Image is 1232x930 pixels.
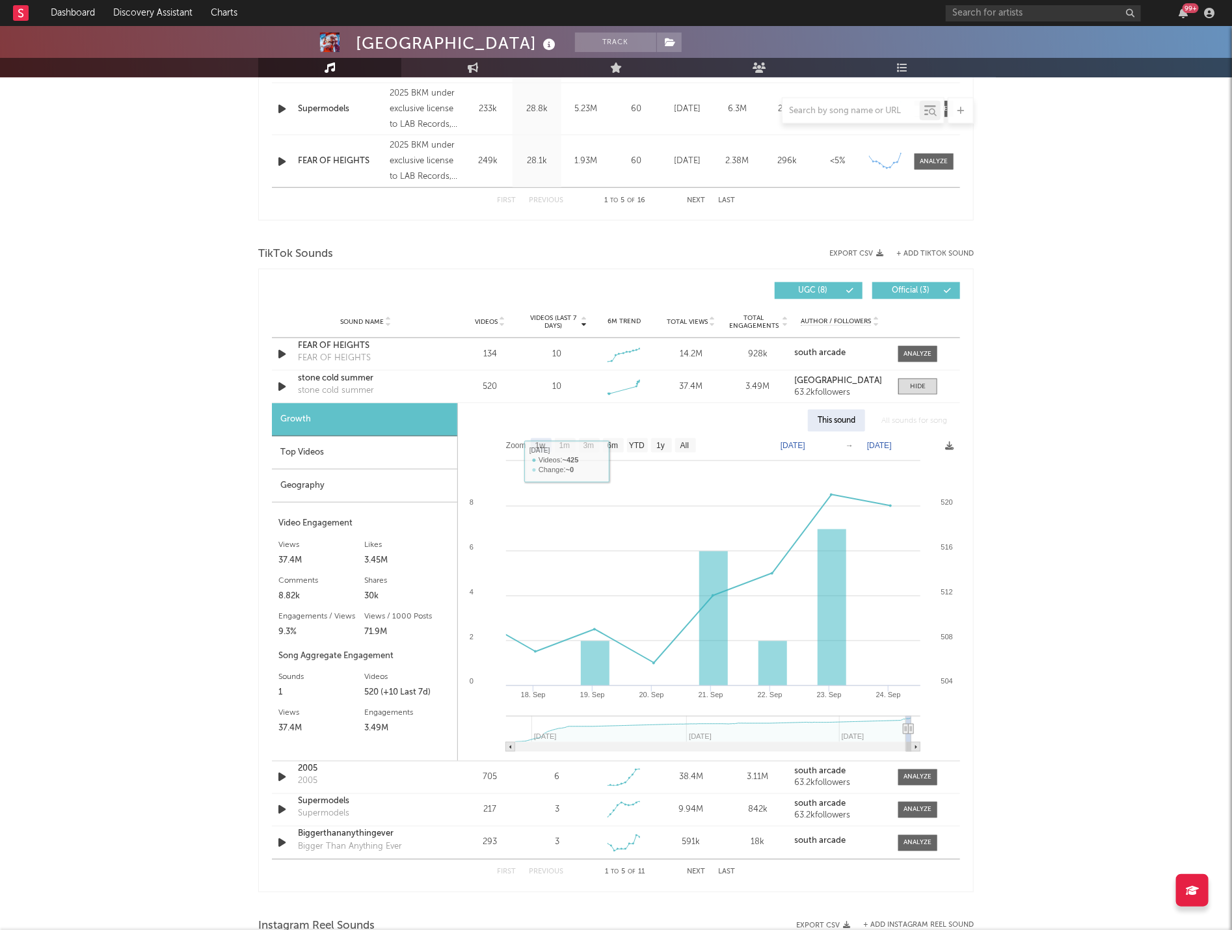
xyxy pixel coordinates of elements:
div: 1 [278,685,365,701]
button: Next [687,197,705,204]
div: stone cold summer [298,384,374,397]
text: 3m [583,442,595,451]
span: Total Engagements [728,314,781,330]
span: Author / Followers [801,317,871,326]
div: 3.49M [365,721,451,737]
div: 8.82k [278,589,365,604]
button: Last [718,869,735,876]
div: 63.2k followers [795,779,885,788]
button: Export CSV [796,922,850,929]
div: 10 [552,380,561,393]
div: 3 [555,804,559,817]
div: Supermodels [298,795,434,808]
button: Track [575,33,656,52]
div: 3.49M [728,380,788,393]
span: UGC ( 8 ) [783,287,843,295]
strong: south arcade [795,837,846,845]
text: 508 [941,633,953,641]
div: Likes [365,537,451,553]
div: 3.11M [728,771,788,784]
div: 63.2k followers [795,388,885,397]
div: 705 [460,771,520,784]
div: 3 [555,836,559,849]
div: [DATE] [665,155,709,168]
button: First [497,197,516,204]
div: Top Videos [272,436,457,470]
text: 18. Sep [521,691,546,699]
button: Previous [529,197,563,204]
div: Geography [272,470,457,503]
div: 296k [766,155,809,168]
div: 30k [365,589,451,604]
div: 2.38M [716,155,759,168]
div: 3.45M [365,553,451,568]
div: 99 + [1183,3,1199,13]
a: Biggerthananythingever [298,828,434,841]
div: 6 [554,771,559,784]
button: Export CSV [829,250,883,258]
div: Views [278,537,365,553]
text: 23. Sep [817,691,842,699]
text: [DATE] [781,441,805,450]
div: Views [278,706,365,721]
strong: south arcade [795,767,846,776]
span: Videos (last 7 days) [527,314,580,330]
input: Search for artists [946,5,1141,21]
div: 134 [460,348,520,361]
button: Next [687,869,705,876]
div: 37.4M [278,721,365,737]
a: south arcade [795,349,885,358]
div: 1.93M [565,155,607,168]
text: 22. Sep [758,691,783,699]
button: + Add TikTok Sound [883,250,974,258]
div: stone cold summer [298,372,434,385]
div: Supermodels [298,808,349,821]
div: 2005 [298,775,317,788]
span: TikTok Sounds [258,246,333,262]
div: 2005 [298,763,434,776]
span: Total Views [667,318,708,326]
div: 63.2k followers [795,812,885,821]
strong: [GEOGRAPHIC_DATA] [795,377,883,385]
div: 293 [460,836,520,849]
span: of [628,198,636,204]
text: 1y [656,442,665,451]
button: Last [718,197,735,204]
div: 928k [728,348,788,361]
div: Song Aggregate Engagement [278,648,451,664]
div: 2025 BKM under exclusive license to LAB Records, Ltd [390,86,461,133]
div: Engagements / Views [278,609,365,624]
div: Shares [365,573,451,589]
text: [DATE] [867,441,892,450]
a: FEAR OF HEIGHTS [298,155,383,168]
div: 10 [552,348,561,361]
text: 512 [941,588,953,596]
div: 28.1k [516,155,558,168]
div: Comments [278,573,365,589]
text: 6m [608,442,619,451]
strong: south arcade [795,800,846,808]
button: + Add Instagram Reel Sound [863,922,974,929]
div: FEAR OF HEIGHTS [298,339,434,352]
div: <5% [816,155,859,168]
a: [GEOGRAPHIC_DATA] [795,377,885,386]
button: Previous [529,869,563,876]
span: Sound Name [340,318,384,326]
button: Official(3) [872,282,960,299]
a: south arcade [795,800,885,809]
div: 1 5 11 [589,865,661,881]
button: 99+ [1179,8,1188,18]
text: 19. Sep [580,691,605,699]
div: This sound [808,410,865,432]
text: 520 [941,498,953,506]
button: First [497,869,516,876]
div: 520 (+10 Last 7d) [365,685,451,701]
div: 591k [661,836,721,849]
div: Views / 1000 Posts [365,609,451,624]
button: + Add TikTok Sound [896,250,974,258]
input: Search by song name or URL [783,106,920,116]
div: 6M Trend [594,317,654,326]
div: 37.4M [661,380,721,393]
